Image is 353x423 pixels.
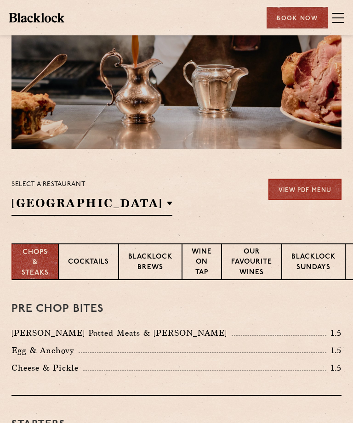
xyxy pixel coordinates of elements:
h2: [GEOGRAPHIC_DATA] [11,195,172,216]
p: 1.5 [326,362,342,374]
p: Chops & Steaks [22,248,49,279]
div: Book Now [267,7,328,28]
p: [PERSON_NAME] Potted Meats & [PERSON_NAME] [11,327,232,339]
p: Wine on Tap [192,247,212,279]
p: 1.5 [326,344,342,356]
p: Cheese & Pickle [11,361,83,374]
p: Blacklock Sundays [291,252,336,274]
img: BL_Textured_Logo-footer-cropped.svg [9,13,64,22]
p: Egg & Anchovy [11,344,79,357]
p: 1.5 [326,327,342,339]
p: Our favourite wines [231,247,272,279]
p: Cocktails [68,257,109,269]
p: Blacklock Brews [128,252,172,274]
h3: Pre Chop Bites [11,303,342,315]
p: Select a restaurant [11,179,172,191]
a: View PDF Menu [268,179,342,200]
